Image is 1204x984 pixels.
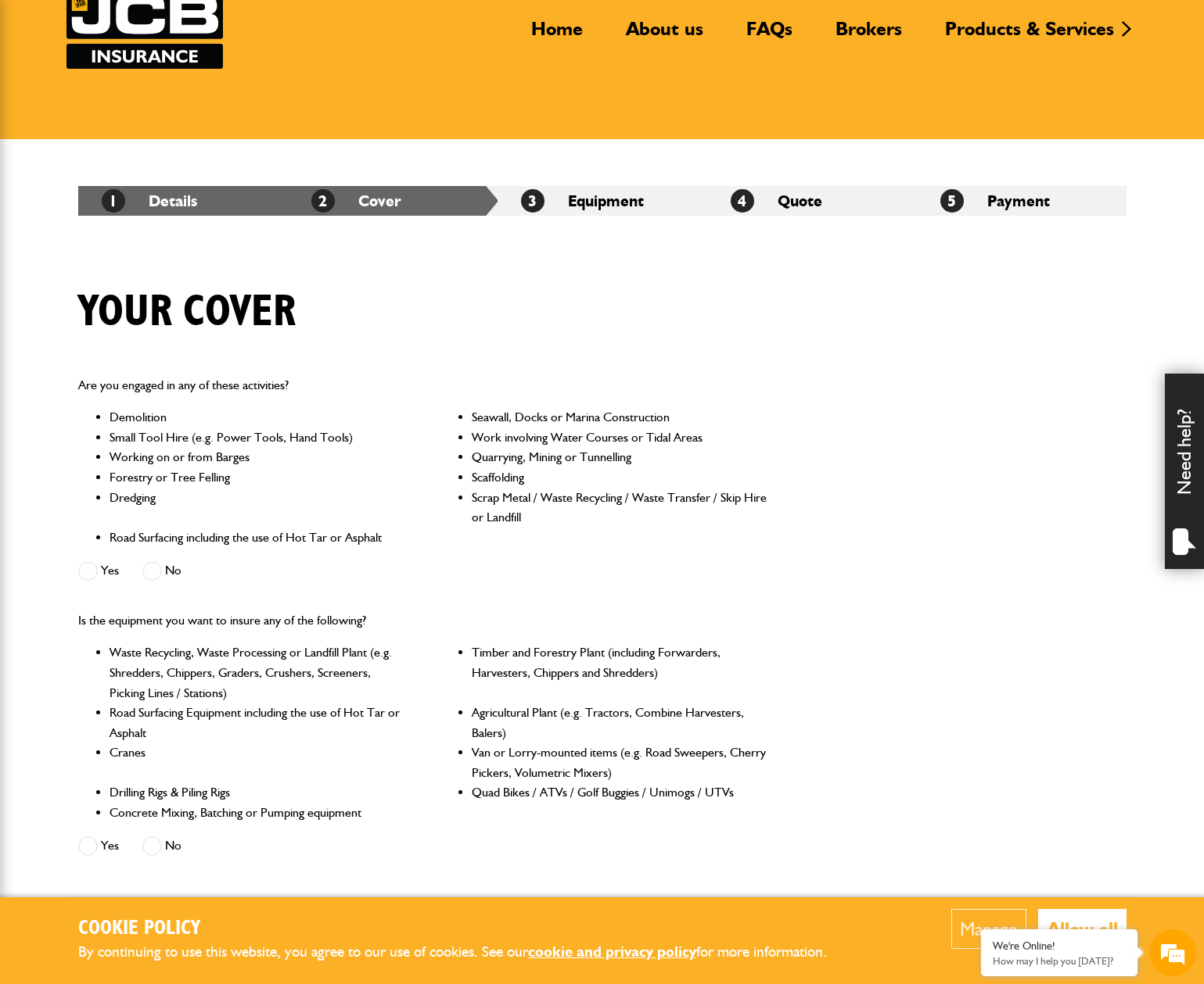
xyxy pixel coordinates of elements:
[940,189,964,213] span: 5
[519,17,595,53] a: Home
[1165,374,1204,569] div: Need help?
[142,561,181,581] label: No
[472,428,768,448] li: Work involving Water Courses or Tidal Areas
[78,610,769,631] p: Is the equipment you want to insure any of the following?
[78,940,853,964] p: By continuing to use this website, you agree to our use of cookies. See our for more information.
[110,447,406,467] li: Working on or from Barges
[528,943,696,961] a: cookie and privacy policy
[993,955,1126,967] p: How may I help you today?
[110,428,406,448] li: Small Tool Hire (e.g. Power Tools, Hand Tools)
[110,642,406,703] li: Waste Recycling, Waste Processing or Landfill Plant (e.g. Shredders, Chippers, Graders, Crushers,...
[707,186,917,216] li: Quote
[102,191,197,210] a: 1Details
[472,488,768,528] li: Scrap Metal / Waste Recycling / Waste Transfer / Skip Hire or Landfill
[142,836,181,856] label: No
[110,803,406,823] li: Concrete Mixing, Batching or Pumping equipment
[498,186,707,216] li: Equipment
[1038,909,1127,949] button: Allow all
[110,782,406,803] li: Drilling Rigs & Piling Rigs
[110,407,406,428] li: Demolition
[735,17,804,53] a: FAQs
[110,742,406,782] li: Cranes
[472,703,768,742] li: Agricultural Plant (e.g. Tractors, Combine Harvesters, Balers)
[824,17,914,53] a: Brokers
[110,488,406,528] li: Dredging
[472,407,768,428] li: Seawall, Docks or Marina Construction
[521,189,544,213] span: 3
[933,17,1126,53] a: Products & Services
[78,375,769,395] p: Are you engaged in any of these activities?
[311,189,335,213] span: 2
[472,782,768,803] li: Quad Bikes / ATVs / Golf Buggies / Unimogs / UTVs
[110,703,406,742] li: Road Surfacing Equipment including the use of Hot Tar or Asphalt
[472,447,768,467] li: Quarrying, Mining or Tunnelling
[917,186,1127,216] li: Payment
[78,286,296,338] h1: Your cover
[731,189,754,213] span: 4
[472,742,768,782] li: Van or Lorry-mounted items (e.g. Road Sweepers, Cherry Pickers, Volumetric Mixers)
[78,561,119,581] label: Yes
[78,917,853,941] h2: Cookie Policy
[993,939,1126,953] div: We're Online!
[288,186,498,216] li: Cover
[102,189,125,213] span: 1
[614,17,715,53] a: About us
[110,528,406,548] li: Road Surfacing including the use of Hot Tar or Asphalt
[110,467,406,488] li: Forestry or Tree Felling
[78,836,119,856] label: Yes
[951,909,1026,949] button: Manage
[472,642,768,703] li: Timber and Forestry Plant (including Forwarders, Harvesters, Chippers and Shredders)
[472,467,768,488] li: Scaffolding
